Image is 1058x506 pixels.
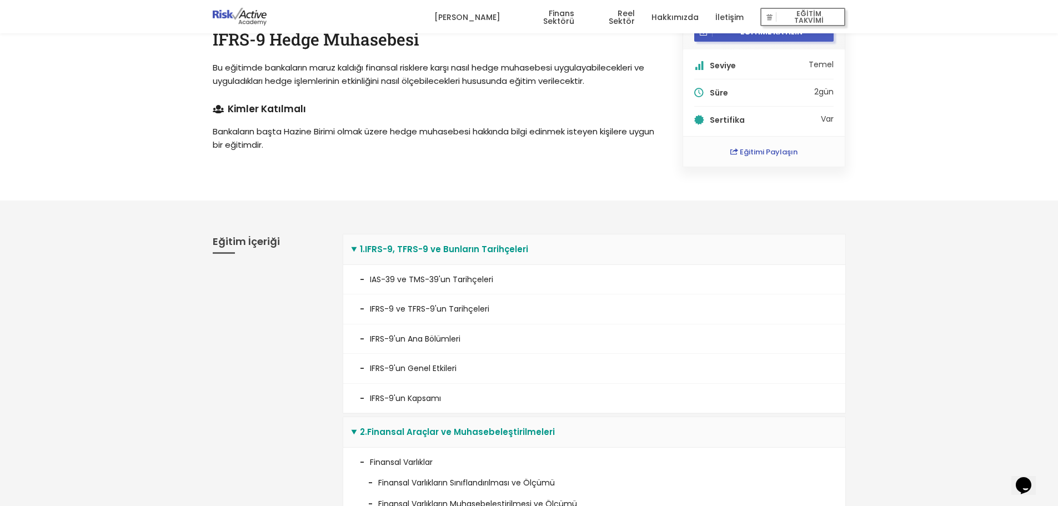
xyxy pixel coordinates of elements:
a: İletişim [715,1,744,34]
h5: Seviye [710,62,806,69]
a: Reel Sektör [591,1,635,34]
a: Hakkımızda [651,1,699,34]
li: IFRS-9'un Genel Etkileri [343,354,845,383]
li: Var [694,115,834,125]
h5: Sertifika [710,116,819,124]
a: Eğitimi Paylaşın [730,147,798,157]
a: [PERSON_NAME] [434,1,500,34]
h4: Kimler Katılmalı [213,104,658,114]
li: 2 gün [694,88,834,107]
h1: IFRS-9 Hedge Muhasebesi [213,28,658,50]
h5: Süre [710,89,812,97]
h3: Eğitim İçeriği [213,234,326,254]
li: IFRS-9'un Ana Bölümleri [343,324,845,354]
a: EĞİTİM TAKVİMİ [760,1,845,34]
a: Finans Sektörü [517,1,574,34]
img: logo-dark.png [213,8,267,26]
li: Temel [694,61,834,79]
li: IFRS-9 ve TFRS-9'un Tarihçeleri [343,294,845,324]
li: IFRS-9'un Kapsamı [343,384,845,413]
summary: 1.IFRS-9, TFRS-9 ve Bunların Tarihçeleri [343,234,845,265]
li: IAS-39 ve TMS-39'un Tarihçeleri [343,265,845,294]
iframe: chat widget [1011,462,1047,495]
p: Bankaların başta Hazine Birimi olmak üzere hedge muhasebesi hakkında bilgi edinmek isteyen kişile... [213,125,658,152]
button: EĞİTİM TAKVİMİ [760,8,845,27]
span: Bu eğitimde bankaların maruz kaldığı finansal risklere karşı nasıl hedge muhasebesi uygulayabilec... [213,62,644,87]
summary: 2.Finansal Araçlar ve Muhasebeleştirilmeleri [343,417,845,448]
span: EĞİTİM TAKVİMİ [776,9,841,25]
li: Finansal Varlıkların Sınıflandırılması ve Ölçümü [360,468,829,489]
span: EĞİTİME KATILIN [713,26,830,36]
